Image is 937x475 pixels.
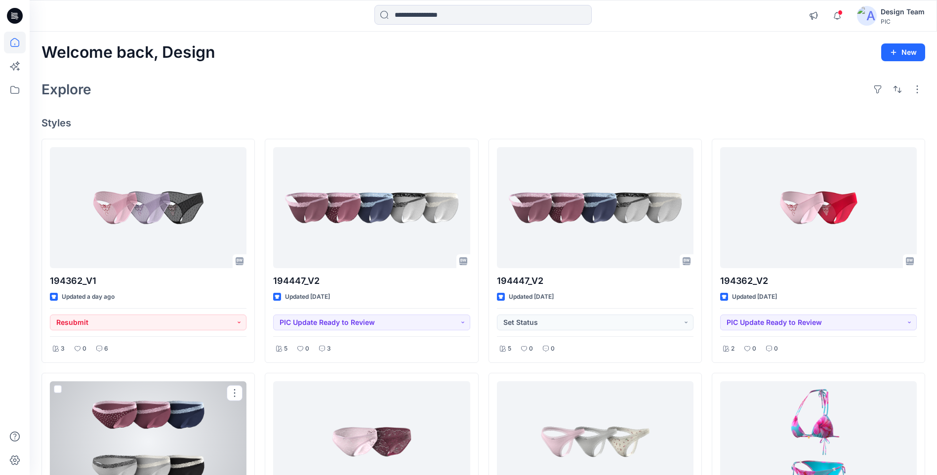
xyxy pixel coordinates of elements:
[284,344,287,354] p: 5
[41,43,215,62] h2: Welcome back, Design
[509,292,554,302] p: Updated [DATE]
[327,344,331,354] p: 3
[774,344,778,354] p: 0
[273,147,470,268] a: 194447_V2
[508,344,511,354] p: 5
[62,292,115,302] p: Updated a day ago
[732,292,777,302] p: Updated [DATE]
[720,274,917,288] p: 194362_V2
[82,344,86,354] p: 0
[731,344,734,354] p: 2
[104,344,108,354] p: 6
[752,344,756,354] p: 0
[50,147,246,268] a: 194362_V1
[497,274,693,288] p: 194447_V2
[305,344,309,354] p: 0
[285,292,330,302] p: Updated [DATE]
[881,43,925,61] button: New
[273,274,470,288] p: 194447_V2
[857,6,877,26] img: avatar
[529,344,533,354] p: 0
[881,6,925,18] div: Design Team
[881,18,925,25] div: PIC
[720,147,917,268] a: 194362_V2
[551,344,555,354] p: 0
[497,147,693,268] a: 194447_V2
[41,117,925,129] h4: Styles
[61,344,65,354] p: 3
[41,81,91,97] h2: Explore
[50,274,246,288] p: 194362_V1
